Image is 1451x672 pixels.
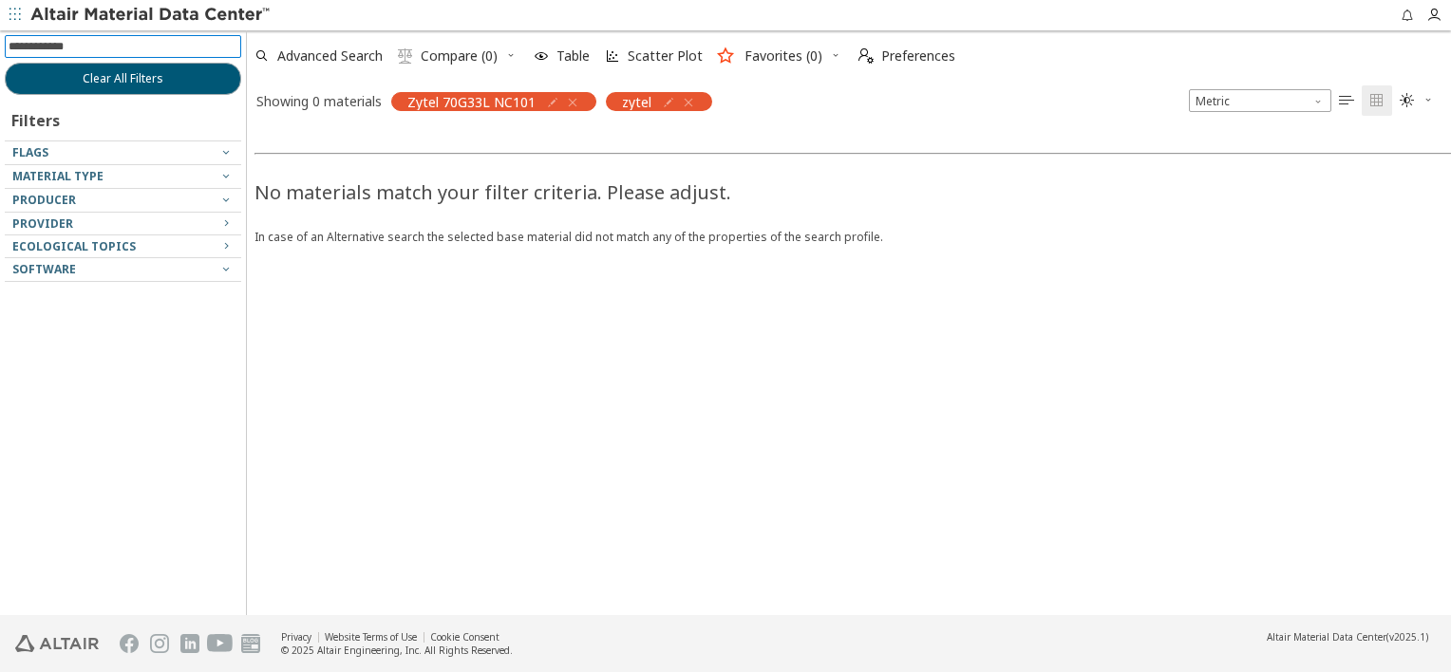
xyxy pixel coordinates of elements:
[407,93,536,110] span: Zytel 70G33L NC101
[430,630,499,644] a: Cookie Consent
[12,215,73,232] span: Provider
[1392,85,1442,116] button: Theme
[858,48,874,64] i: 
[1331,85,1362,116] button: Table View
[398,48,413,64] i: 
[1339,93,1354,108] i: 
[556,49,590,63] span: Table
[325,630,417,644] a: Website Terms of Use
[421,49,498,63] span: Compare (0)
[5,141,241,164] button: Flags
[622,93,651,110] span: zytel
[1400,93,1415,108] i: 
[628,49,703,63] span: Scatter Plot
[1267,630,1428,644] div: (v2025.1)
[15,635,99,652] img: Altair Engineering
[1189,89,1331,112] div: Unit System
[12,144,48,160] span: Flags
[256,92,382,110] div: Showing 0 materials
[881,49,955,63] span: Preferences
[1369,93,1385,108] i: 
[1362,85,1392,116] button: Tile View
[5,258,241,281] button: Software
[5,189,241,212] button: Producer
[5,95,69,140] div: Filters
[12,238,136,254] span: Ecological Topics
[5,235,241,258] button: Ecological Topics
[281,630,311,644] a: Privacy
[5,213,241,235] button: Provider
[5,165,241,188] button: Material Type
[12,192,76,208] span: Producer
[83,71,163,86] span: Clear All Filters
[1267,630,1386,644] span: Altair Material Data Center
[744,49,822,63] span: Favorites (0)
[281,644,513,657] div: © 2025 Altair Engineering, Inc. All Rights Reserved.
[1189,89,1331,112] span: Metric
[5,63,241,95] button: Clear All Filters
[12,261,76,277] span: Software
[30,6,273,25] img: Altair Material Data Center
[277,49,383,63] span: Advanced Search
[12,168,104,184] span: Material Type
